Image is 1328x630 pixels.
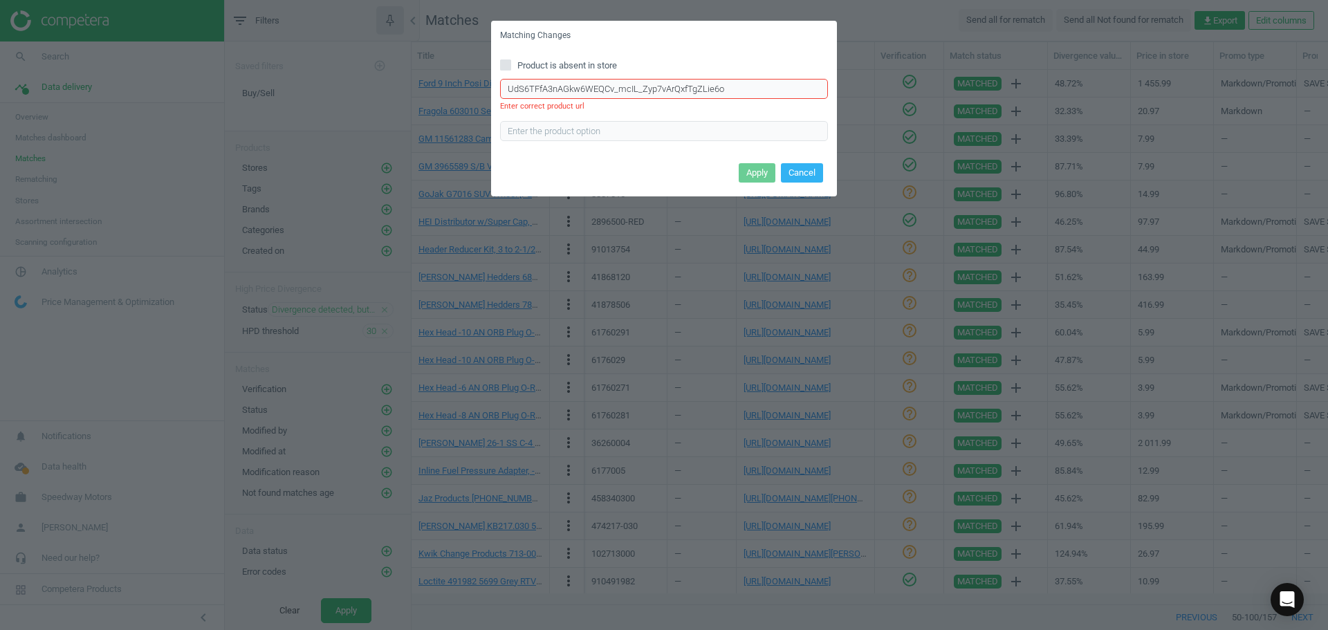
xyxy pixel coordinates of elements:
[500,79,828,100] input: Enter correct product URL
[739,163,775,183] button: Apply
[500,30,571,41] h5: Matching Changes
[500,121,828,142] input: Enter the product option
[500,101,828,111] div: Enter correct product url
[515,59,620,72] span: Product is absent in store
[1271,583,1304,616] div: Open Intercom Messenger
[781,163,823,183] button: Cancel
